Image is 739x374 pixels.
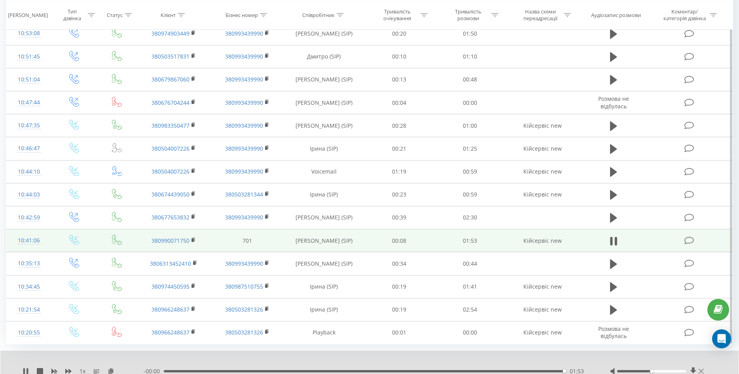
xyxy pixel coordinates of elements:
td: 00:44 [435,252,506,275]
a: 380990071750 [152,237,189,244]
td: 01:41 [435,275,506,298]
span: Розмова не відбулась [598,95,629,110]
a: 380504007226 [152,168,189,175]
td: Ірина (SIP) [284,275,364,298]
a: 380966248637 [152,306,189,313]
a: 380679867060 [152,76,189,83]
td: 01:19 [364,160,434,183]
div: 10:47:35 [14,118,44,133]
a: 380674439050 [152,191,189,198]
td: [PERSON_NAME] (SIP) [284,114,364,137]
div: Назва схеми переадресації [519,8,562,22]
a: 380993439990 [225,145,263,152]
a: 380966248637 [152,329,189,336]
td: 00:01 [364,321,434,344]
td: [PERSON_NAME] (SIP) [284,68,364,91]
td: 00:00 [435,91,506,114]
div: 10:21:54 [14,302,44,317]
a: 380503517831 [152,53,189,60]
td: 01:25 [435,137,506,160]
td: [PERSON_NAME] (SIP) [284,91,364,114]
div: Співробітник [302,11,335,18]
td: 00:19 [364,298,434,321]
span: Розмова не відбулась [598,325,629,340]
td: Кійсервіс new [506,137,580,160]
div: Тип дзвінка [59,8,86,22]
a: 380993439990 [225,30,263,37]
div: 10:44:03 [14,187,44,202]
div: 10:46:47 [14,141,44,156]
td: Playback [284,321,364,344]
div: Коментар/категорія дзвінка [661,8,708,22]
td: Кійсервіс new [506,183,580,206]
td: 01:50 [435,22,506,45]
a: 380993439990 [225,122,263,129]
div: 10:20:55 [14,325,44,340]
td: Кійсервіс new [506,229,580,252]
div: 10:35:13 [14,256,44,271]
div: 10:34:45 [14,279,44,295]
td: 01:10 [435,45,506,68]
td: 00:13 [364,68,434,91]
td: Дмитро (SIP) [284,45,364,68]
div: Тривалість розмови [447,8,489,22]
div: Accessibility label [563,370,566,373]
td: Voicemail [284,160,364,183]
a: 380677653832 [152,213,189,221]
div: 10:44:10 [14,164,44,179]
a: 380974450595 [152,283,189,290]
td: 00:00 [435,321,506,344]
td: Кійсервіс new [506,298,580,321]
a: 380993439990 [225,76,263,83]
a: 380993439990 [225,53,263,60]
td: Ірина (SIP) [284,298,364,321]
td: 00:39 [364,206,434,229]
td: Кійсервіс new [506,275,580,298]
td: 00:21 [364,137,434,160]
div: 10:47:44 [14,95,44,110]
div: Тривалість очікування [376,8,419,22]
td: Кійсервіс new [506,160,580,183]
td: 00:23 [364,183,434,206]
div: Аудіозапис розмови [591,11,641,18]
a: 380993439990 [225,168,263,175]
a: 380993439990 [225,213,263,221]
td: 00:20 [364,22,434,45]
div: Open Intercom Messenger [712,329,731,348]
td: 00:08 [364,229,434,252]
a: 380974903449 [152,30,189,37]
td: 00:04 [364,91,434,114]
td: 00:10 [364,45,434,68]
div: 10:42:59 [14,210,44,225]
a: 380503281326 [225,306,263,313]
td: 00:59 [435,160,506,183]
a: 380987510755 [225,283,263,290]
div: Бізнес номер [225,11,258,18]
a: 380503281326 [225,329,263,336]
td: Кійсервіс new [506,321,580,344]
td: 701 [210,229,284,252]
a: 380503281344 [225,191,263,198]
td: 01:00 [435,114,506,137]
a: 380983350477 [152,122,189,129]
td: 02:54 [435,298,506,321]
div: 10:41:06 [14,233,44,248]
td: 00:34 [364,252,434,275]
div: Клієнт [161,11,176,18]
a: 380676704244 [152,99,189,106]
div: Accessibility label [650,370,653,373]
td: Ірина (SIP) [284,183,364,206]
div: [PERSON_NAME] [8,11,48,18]
a: 380993439990 [225,99,263,106]
a: 380504007226 [152,145,189,152]
div: Статус [107,11,123,18]
td: 00:48 [435,68,506,91]
td: [PERSON_NAME] (SIP) [284,252,364,275]
td: 01:53 [435,229,506,252]
td: [PERSON_NAME] (SIP) [284,22,364,45]
td: Кійсервіс new [506,114,580,137]
td: 00:59 [435,183,506,206]
td: [PERSON_NAME] (SIP) [284,206,364,229]
td: 02:30 [435,206,506,229]
td: 00:19 [364,275,434,298]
